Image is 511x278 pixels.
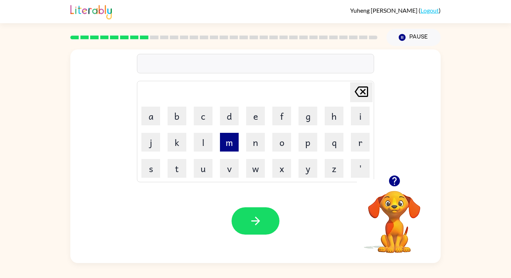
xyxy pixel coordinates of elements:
[351,133,370,152] button: r
[325,159,343,178] button: z
[168,107,186,125] button: b
[246,159,265,178] button: w
[350,7,419,14] span: Yuheng [PERSON_NAME]
[325,107,343,125] button: h
[272,107,291,125] button: f
[420,7,439,14] a: Logout
[194,107,212,125] button: c
[194,133,212,152] button: l
[194,159,212,178] button: u
[220,107,239,125] button: d
[168,159,186,178] button: t
[299,159,317,178] button: y
[357,179,432,254] video: Your browser must support playing .mp4 files to use Literably. Please try using another browser.
[351,107,370,125] button: i
[272,159,291,178] button: x
[351,159,370,178] button: '
[299,133,317,152] button: p
[299,107,317,125] button: g
[141,107,160,125] button: a
[220,159,239,178] button: v
[246,133,265,152] button: n
[168,133,186,152] button: k
[350,7,441,14] div: ( )
[70,3,112,19] img: Literably
[220,133,239,152] button: m
[272,133,291,152] button: o
[246,107,265,125] button: e
[141,159,160,178] button: s
[386,29,441,46] button: Pause
[141,133,160,152] button: j
[325,133,343,152] button: q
